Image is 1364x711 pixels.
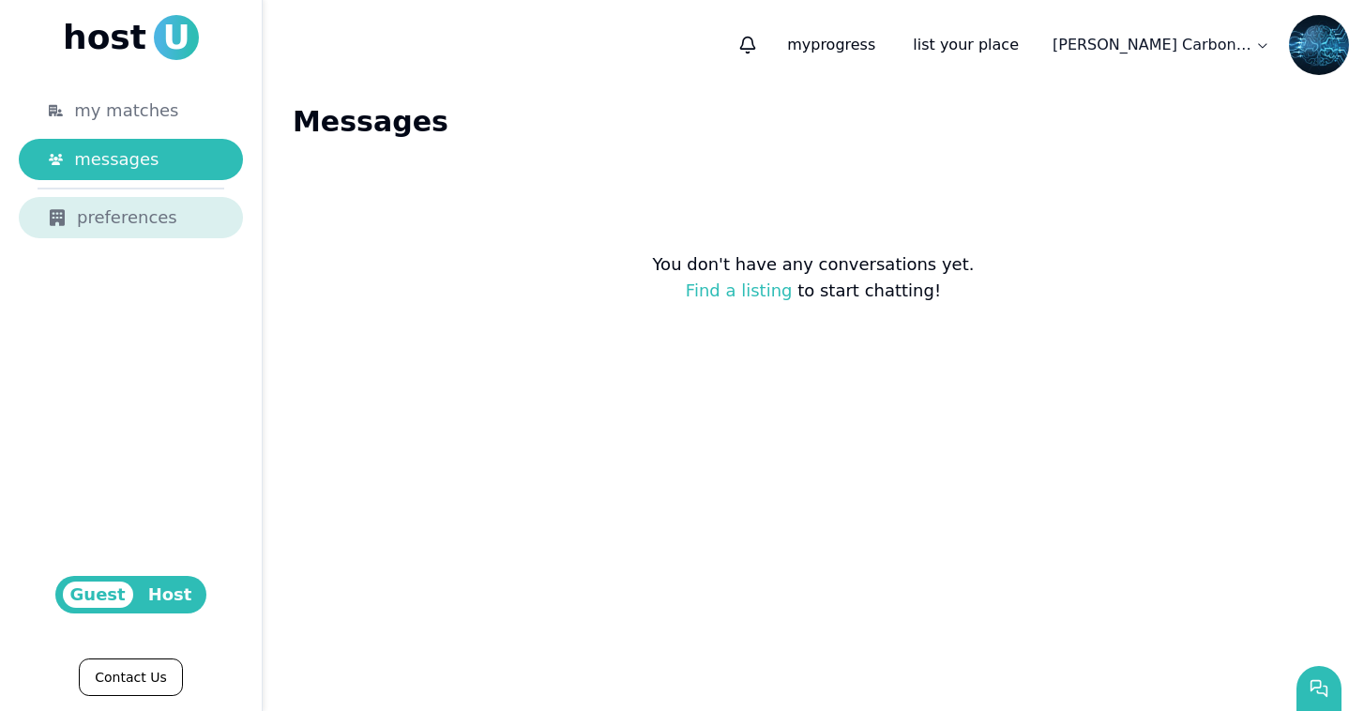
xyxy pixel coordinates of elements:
span: messages [74,146,159,173]
p: [PERSON_NAME] Carbonati [1053,34,1251,56]
a: preferences [19,197,243,238]
span: U [154,15,199,60]
p: to start chatting! [686,278,941,304]
h1: Messages [293,105,1334,139]
span: my [787,36,811,53]
a: hostU [63,15,199,60]
img: Andrea Carbonati avatar [1289,15,1349,75]
p: You don't have any conversations yet. [653,251,975,278]
a: Contact Us [79,658,182,696]
p: progress [772,26,890,64]
a: Find a listing [686,280,793,300]
span: my matches [74,98,178,124]
a: [PERSON_NAME] Carbonati [1041,26,1281,64]
a: messages [19,139,243,180]
a: list your place [898,26,1034,64]
a: my matches [19,90,243,131]
span: Guest [63,582,133,608]
span: Host [141,582,200,608]
span: host [63,19,146,56]
div: preferences [49,204,213,231]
